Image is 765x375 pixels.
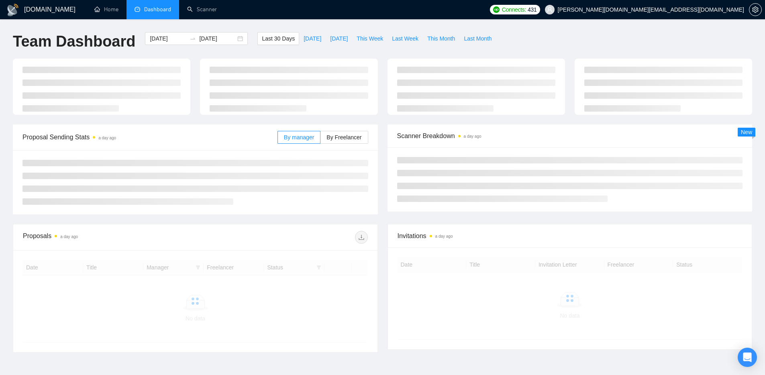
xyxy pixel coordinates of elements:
[257,32,299,45] button: Last 30 Days
[493,6,500,13] img: upwork-logo.png
[392,34,418,43] span: Last Week
[423,32,459,45] button: This Month
[144,6,171,13] span: Dashboard
[262,34,295,43] span: Last 30 Days
[749,6,762,13] a: setting
[502,5,526,14] span: Connects:
[150,34,186,43] input: Start date
[326,32,352,45] button: [DATE]
[23,231,195,244] div: Proposals
[98,136,116,140] time: a day ago
[187,6,217,13] a: searchScanner
[304,34,321,43] span: [DATE]
[352,32,388,45] button: This Week
[13,32,135,51] h1: Team Dashboard
[284,134,314,141] span: By manager
[749,3,762,16] button: setting
[435,234,453,238] time: a day ago
[528,5,537,14] span: 431
[388,32,423,45] button: Last Week
[547,7,553,12] span: user
[60,234,78,239] time: a day ago
[398,231,743,241] span: Invitations
[427,34,455,43] span: This Month
[190,35,196,42] span: swap-right
[94,6,118,13] a: homeHome
[464,34,492,43] span: Last Month
[330,34,348,43] span: [DATE]
[326,134,361,141] span: By Freelancer
[357,34,383,43] span: This Week
[6,4,19,16] img: logo
[299,32,326,45] button: [DATE]
[741,129,752,135] span: New
[190,35,196,42] span: to
[397,131,743,141] span: Scanner Breakdown
[749,6,761,13] span: setting
[464,134,481,139] time: a day ago
[738,348,757,367] div: Open Intercom Messenger
[22,132,277,142] span: Proposal Sending Stats
[459,32,496,45] button: Last Month
[199,34,236,43] input: End date
[135,6,140,12] span: dashboard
